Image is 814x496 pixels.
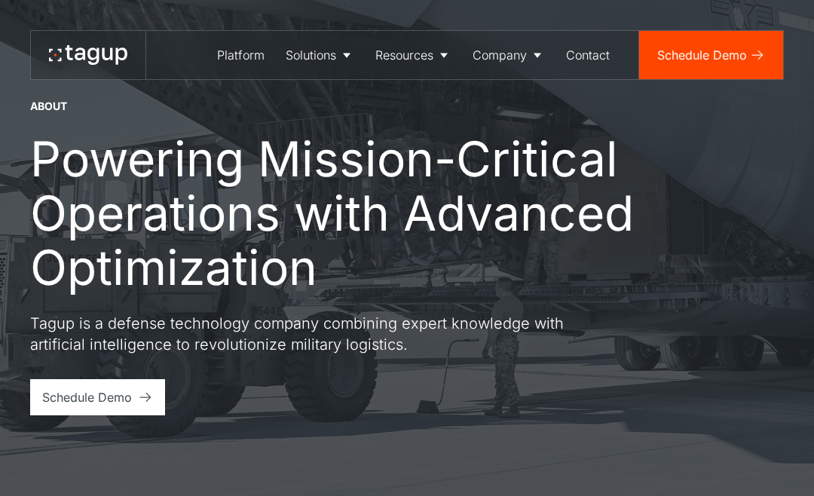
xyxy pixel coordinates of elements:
[639,31,783,79] a: Schedule Demo
[462,31,555,79] a: Company
[30,99,67,114] div: About
[217,46,265,64] div: Platform
[286,46,336,64] div: Solutions
[566,46,610,64] div: Contact
[657,46,747,64] div: Schedule Demo
[375,46,433,64] div: Resources
[30,132,663,295] h1: Powering Mission-Critical Operations with Advanced Optimization
[30,379,165,415] a: Schedule Demo
[42,388,132,406] div: Schedule Demo
[275,31,365,79] a: Solutions
[30,313,573,355] p: Tagup is a defense technology company combining expert knowledge with artificial intelligence to ...
[365,31,462,79] a: Resources
[555,31,620,79] a: Contact
[473,46,527,64] div: Company
[207,31,275,79] a: Platform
